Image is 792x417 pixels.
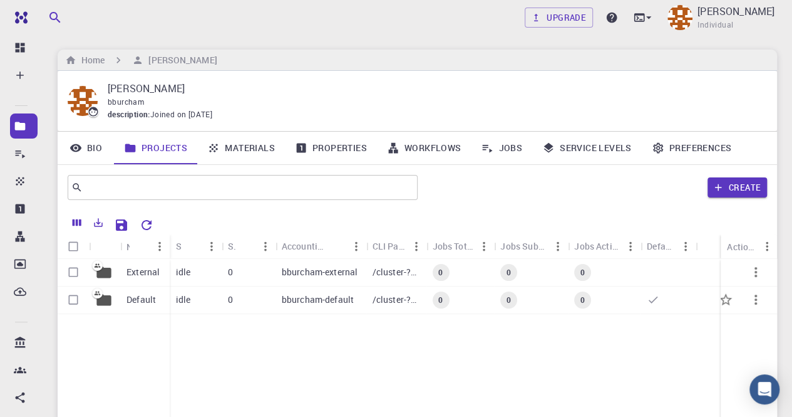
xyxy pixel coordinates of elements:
[134,213,159,238] button: Reset Explorer Settings
[548,236,568,256] button: Menu
[170,234,222,258] div: Status
[575,267,590,278] span: 0
[222,234,275,258] div: Shared
[474,236,494,256] button: Menu
[501,295,516,305] span: 0
[749,374,779,404] div: Open Intercom Messenger
[88,213,109,233] button: Export
[525,8,593,28] a: Upgrade
[574,234,620,258] div: Jobs Active
[373,266,420,278] p: /cluster-???-home/bburcham/bburcham-external
[130,236,150,256] button: Sort
[202,236,222,256] button: Menu
[228,266,233,278] p: 0
[373,234,406,258] div: CLI Path
[620,236,640,256] button: Menu
[500,234,548,258] div: Jobs Subm.
[647,234,676,258] div: Default
[275,234,366,258] div: Accounting slug
[126,266,160,278] p: External
[143,53,217,67] h6: [PERSON_NAME]
[126,293,156,306] p: Default
[727,235,757,259] div: Actions
[326,236,346,256] button: Sort
[63,53,220,67] nav: breadcrumb
[757,236,777,256] button: Menu
[532,132,642,164] a: Service Levels
[721,235,777,259] div: Actions
[282,293,354,306] p: bburcham-default
[120,235,170,259] div: Name
[642,132,741,164] a: Preferences
[494,234,568,258] div: Jobs Subm.
[66,213,88,233] button: Columns
[568,234,640,258] div: Jobs Active
[373,293,420,306] p: /cluster-???-home/bburcham/bburcham-default
[640,234,696,258] div: Default
[697,19,733,31] span: Individual
[432,234,474,258] div: Jobs Total
[667,5,692,30] img: Brian Burcham
[366,234,426,258] div: CLI Path
[501,267,516,278] span: 0
[76,53,105,67] h6: Home
[197,132,285,164] a: Materials
[10,11,28,24] img: logo
[433,267,448,278] span: 0
[471,132,532,164] a: Jobs
[182,236,202,256] button: Sort
[228,234,235,258] div: Shared
[285,132,377,164] a: Properties
[255,236,275,256] button: Menu
[108,97,144,107] span: bburcham
[176,293,191,306] p: idle
[282,234,326,258] div: Accounting slug
[150,236,170,256] button: Menu
[109,213,134,238] button: Save Explorer Settings
[89,235,120,259] div: Icon
[176,234,182,258] div: Status
[426,234,494,258] div: Jobs Total
[575,295,590,305] span: 0
[114,132,197,164] a: Projects
[377,132,471,164] a: Workflows
[58,132,114,164] a: Bio
[126,235,130,259] div: Name
[235,236,255,256] button: Sort
[150,108,212,121] span: Joined on [DATE]
[406,236,426,256] button: Menu
[108,81,757,96] p: [PERSON_NAME]
[433,295,448,305] span: 0
[176,266,191,278] p: idle
[711,285,741,315] button: Set default
[346,236,366,256] button: Menu
[108,108,150,121] span: description :
[697,4,774,19] p: [PERSON_NAME]
[676,236,696,256] button: Menu
[25,9,70,20] span: Support
[282,266,358,278] p: bburcham-external
[228,293,233,306] p: 0
[707,177,767,198] button: Create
